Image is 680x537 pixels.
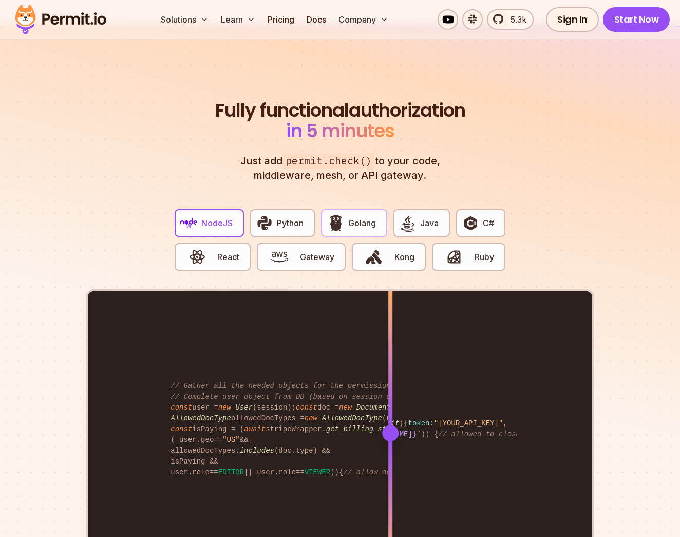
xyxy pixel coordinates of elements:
span: new [305,414,317,422]
span: const [171,425,192,433]
span: C# [483,217,494,229]
span: get_billing_status [326,425,404,433]
span: Fully functional [215,100,349,121]
img: Kong [365,248,383,266]
span: const [296,403,317,412]
span: // allowed to close issue [438,430,546,438]
p: Just add to your code, middleware, mesh, or API gateway. [229,154,451,182]
h2: authorization [213,100,467,141]
span: await [244,425,266,433]
span: "[YOUR_API_KEY]" [434,419,503,428]
span: // Gather all the needed objects for the permission check [171,382,417,390]
span: const [171,403,192,412]
span: VIEWER [305,468,330,476]
img: Java [399,214,417,232]
span: Golang [348,217,376,229]
span: geo [201,436,214,444]
img: Ruby [445,248,463,266]
img: Gateway [271,248,288,266]
span: permit.check() [282,154,375,169]
span: "US" [222,436,240,444]
span: Kong [394,251,414,263]
a: Start Now [603,7,670,32]
img: Python [256,214,273,232]
span: Python [277,217,304,229]
span: React [217,251,239,263]
span: type [296,447,313,455]
span: AllowedDocType [322,414,382,422]
span: in 5 minutes [286,118,394,144]
span: NodeJS [201,217,233,229]
button: Solutions [157,9,213,30]
img: Permit logo [10,2,111,37]
span: User [235,403,253,412]
a: 5.3k [487,9,534,30]
a: Docs [303,9,330,30]
button: Learn [217,9,259,30]
span: // allow access [343,468,408,476]
span: EDITOR [218,468,244,476]
span: Gateway [300,251,334,263]
span: includes [240,447,274,455]
button: Company [334,9,392,30]
span: AllowedDocType [171,414,231,422]
img: C# [462,214,479,232]
span: // Complete user object from DB (based on session object, only 3 DB queries...) [171,393,512,401]
span: Document [356,403,391,412]
a: Sign In [546,7,599,32]
span: new [339,403,352,412]
span: 5.3k [504,13,526,26]
span: token [408,419,429,428]
span: role [192,468,210,476]
img: NodeJS [180,214,198,232]
code: user = (session); doc = ( , , session. ); allowedDocTypes = (user. ); isPaying = ( stripeWrapper.... [163,373,516,486]
img: Golang [327,214,345,232]
span: role [278,468,296,476]
a: Pricing [263,9,298,30]
img: React [188,248,206,266]
span: new [218,403,231,412]
span: Ruby [475,251,494,263]
span: Java [420,217,439,229]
